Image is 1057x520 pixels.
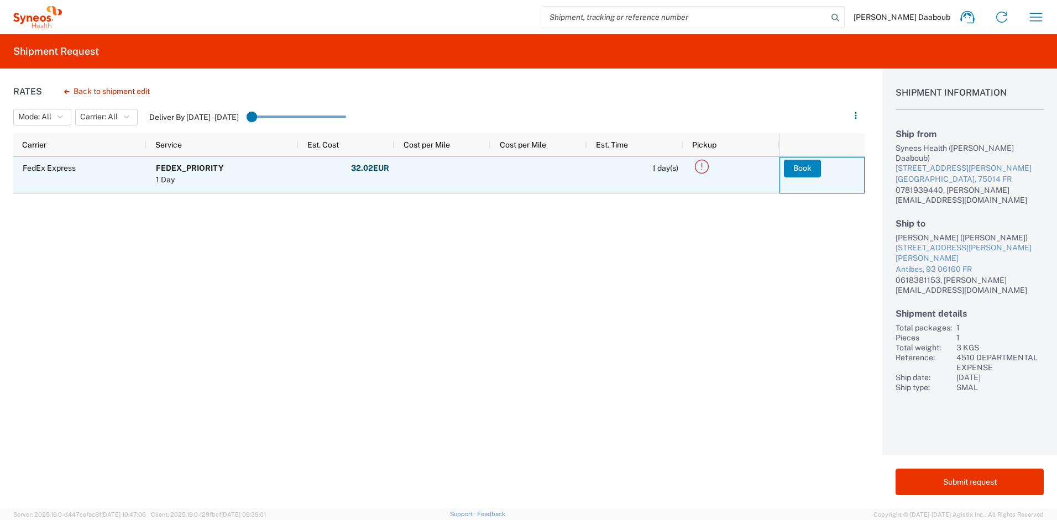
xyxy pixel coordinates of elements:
[75,109,138,125] button: Carrier: All
[896,87,1044,110] h1: Shipment Information
[854,12,950,22] span: [PERSON_NAME] Daaboub
[956,333,1044,343] div: 1
[896,469,1044,495] button: Submit request
[404,140,450,149] span: Cost per Mile
[956,343,1044,353] div: 3 KGS
[155,140,182,149] span: Service
[896,163,1044,174] div: [STREET_ADDRESS][PERSON_NAME]
[500,140,546,149] span: Cost per Mile
[541,7,828,28] input: Shipment, tracking or reference number
[23,164,76,172] span: FedEx Express
[896,233,1044,243] div: [PERSON_NAME] ([PERSON_NAME])
[692,140,716,149] span: Pickup
[156,174,223,186] div: 1 Day
[956,382,1044,392] div: SMAL
[101,511,146,518] span: [DATE] 10:47:06
[896,275,1044,295] div: 0618381153, [PERSON_NAME][EMAIL_ADDRESS][DOMAIN_NAME]
[896,323,952,333] div: Total packages:
[956,372,1044,382] div: [DATE]
[450,511,478,517] a: Support
[896,243,1044,264] div: [STREET_ADDRESS][PERSON_NAME][PERSON_NAME]
[55,82,159,101] button: Back to shipment edit
[477,511,505,517] a: Feedback
[896,143,1044,163] div: Syneos Health ([PERSON_NAME] Daaboub)
[151,511,266,518] span: Client: 2025.19.0-129fbcf
[350,160,390,177] button: 32.02EUR
[896,353,952,372] div: Reference:
[596,140,628,149] span: Est. Time
[896,174,1044,185] div: [GEOGRAPHIC_DATA], 75014 FR
[307,140,339,149] span: Est. Cost
[896,129,1044,139] h2: Ship from
[896,343,952,353] div: Total weight:
[13,109,71,125] button: Mode: All
[956,353,1044,372] div: 4510 DEPARTMENTAL EXPENSE
[13,86,42,97] h1: Rates
[896,243,1044,275] a: [STREET_ADDRESS][PERSON_NAME][PERSON_NAME]Antibes, 93 06160 FR
[896,372,952,382] div: Ship date:
[652,164,678,172] span: 1 day(s)
[956,323,1044,333] div: 1
[896,382,952,392] div: Ship type:
[156,164,223,172] b: FEDEX_PRIORITY
[22,140,46,149] span: Carrier
[351,163,389,174] strong: 32.02 EUR
[13,511,146,518] span: Server: 2025.19.0-d447cefac8f
[18,112,51,122] span: Mode: All
[896,308,1044,319] h2: Shipment details
[149,112,239,122] label: Deliver By [DATE] - [DATE]
[13,45,99,58] h2: Shipment Request
[873,510,1044,519] span: Copyright © [DATE]-[DATE] Agistix Inc., All Rights Reserved
[896,264,1044,275] div: Antibes, 93 06160 FR
[80,112,118,122] span: Carrier: All
[784,160,821,177] button: Book
[896,185,1044,205] div: 0781939440, [PERSON_NAME][EMAIL_ADDRESS][DOMAIN_NAME]
[221,511,266,518] span: [DATE] 09:39:01
[896,163,1044,185] a: [STREET_ADDRESS][PERSON_NAME][GEOGRAPHIC_DATA], 75014 FR
[896,218,1044,229] h2: Ship to
[896,333,952,343] div: Pieces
